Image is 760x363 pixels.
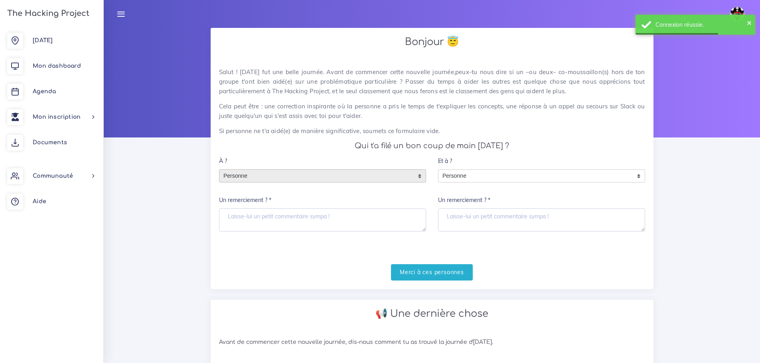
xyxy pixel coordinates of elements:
[219,192,271,209] label: Un remerciement ? *
[438,153,452,169] label: Et à ?
[219,126,645,136] p: Si personne ne t'a aidé(e) de manière significative, soumets ce formulaire vide.
[655,21,749,29] div: Connexion réussie.
[33,173,73,179] span: Communauté
[33,37,53,43] span: [DATE]
[219,36,645,48] h2: Bonjour 😇
[33,198,46,204] span: Aide
[219,141,645,150] h4: Qui t'a filé un bon coup de main [DATE] ?
[219,67,645,96] p: Salut ! [DATE] fut une belle journée. Avant de commencer cette nouvelle journée,peux-tu nous dire...
[219,102,645,121] p: Cela peut être : une correction inspirante où la personne a pris le temps de t'expliquer les conc...
[219,170,414,182] span: Personne
[730,7,744,21] img: avatar
[33,88,56,94] span: Agenda
[391,264,473,281] input: Merci à ces personnes
[438,170,633,182] span: Personne
[33,63,81,69] span: Mon dashboard
[219,308,645,320] h2: 📢 Une dernière chose
[33,114,81,120] span: Mon inscription
[33,139,67,145] span: Documents
[219,339,645,346] h6: Avant de commencer cette nouvelle journée, dis-nous comment tu as trouvé la journée d'[DATE].
[438,192,490,209] label: Un remerciement ? *
[747,18,752,26] button: ×
[219,153,227,169] label: À ?
[5,9,89,18] h3: The Hacking Project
